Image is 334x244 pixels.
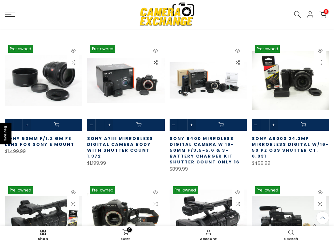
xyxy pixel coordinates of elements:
a: Search [250,228,333,242]
div: $1,199.99 [87,159,164,167]
a: Shop [2,228,84,242]
span: Search [253,237,329,241]
div: $1,499.99 [5,147,82,156]
a: Sony a7III Mirrorless Digital Camera Body with Shutter Count 1,372 [87,135,153,159]
span: Shop [5,237,81,241]
a: 0 Cart [84,228,167,242]
span: Cart [88,237,164,241]
a: Back to the top [316,211,329,224]
a: Sony 50mm f/1.2 GM FE Lens for Sony E Mount [5,135,74,147]
div: $499.99 [252,159,329,167]
span: 0 [324,9,328,14]
span: Account [170,237,247,241]
a: Sony 6400 Mirroless Digital Camera w 16-50mm f/3.5-5.6 & 3-Battery Charger Kit Shutter Count only 16 [170,135,240,165]
a: 0 [319,11,326,18]
div: $899.99 [170,165,247,173]
a: Sony a6000 24.3mp Mirrorless Digital w/16-50 PZ OSS Shutter Ct. 6,031 [252,135,329,159]
a: Account [167,228,250,242]
span: 0 [127,227,132,232]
